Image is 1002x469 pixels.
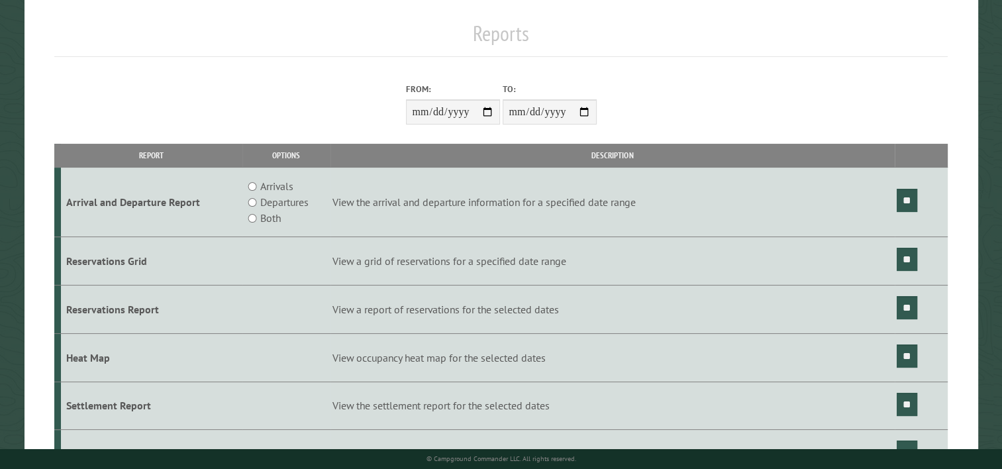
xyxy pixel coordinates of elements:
label: Departures [260,194,309,210]
td: Settlement Report [61,382,242,430]
td: Arrival and Departure Report [61,168,242,237]
small: © Campground Commander LLC. All rights reserved. [426,454,576,463]
td: View the arrival and departure information for a specified date range [330,168,895,237]
td: View the settlement report for the selected dates [330,382,895,430]
td: Reservations Report [61,285,242,333]
th: Options [242,144,330,167]
label: Both [260,210,281,226]
label: From: [406,83,500,95]
td: Heat Map [61,333,242,382]
td: Reservations Grid [61,237,242,286]
th: Description [330,144,895,167]
td: View occupancy heat map for the selected dates [330,333,895,382]
h1: Reports [54,21,948,57]
td: View a report of reservations for the selected dates [330,285,895,333]
td: View a grid of reservations for a specified date range [330,237,895,286]
th: Report [61,144,242,167]
label: To: [503,83,597,95]
label: Arrivals [260,178,293,194]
